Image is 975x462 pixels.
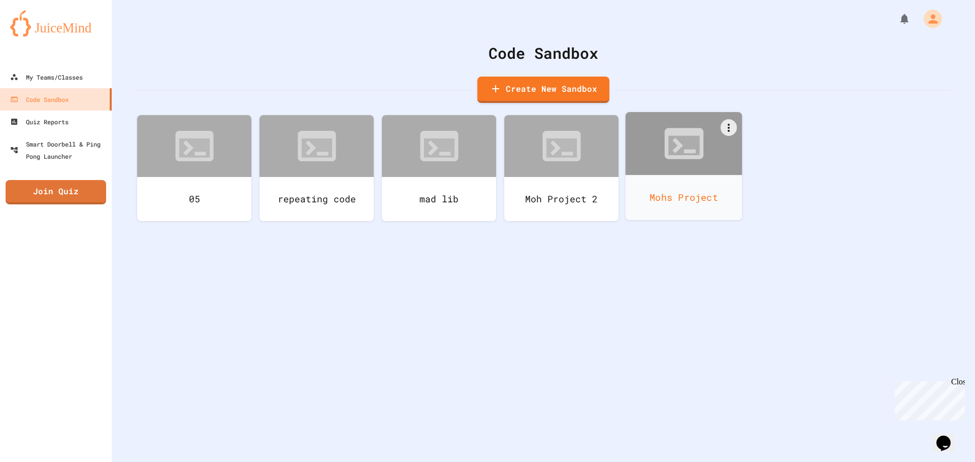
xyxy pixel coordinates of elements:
[891,377,965,420] iframe: chat widget
[626,112,742,220] a: Mohs Project
[504,115,619,221] a: Moh Project 2
[10,71,83,83] div: My Teams/Classes
[137,115,251,221] a: 05
[259,115,374,221] a: repeating code
[10,138,108,162] div: Smart Doorbell & Ping Pong Launcher
[10,93,69,105] div: Code Sandbox
[477,77,609,103] a: Create New Sandbox
[880,10,913,27] div: My Notifications
[626,175,742,220] div: Mohs Project
[137,42,950,64] div: Code Sandbox
[4,4,70,64] div: Chat with us now!Close
[137,177,251,221] div: 05
[504,177,619,221] div: Moh Project 2
[259,177,374,221] div: repeating code
[913,7,945,30] div: My Account
[382,177,496,221] div: mad lib
[10,116,69,128] div: Quiz Reports
[382,115,496,221] a: mad lib
[932,421,965,452] iframe: chat widget
[10,10,102,37] img: logo-orange.svg
[6,180,106,204] a: Join Quiz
